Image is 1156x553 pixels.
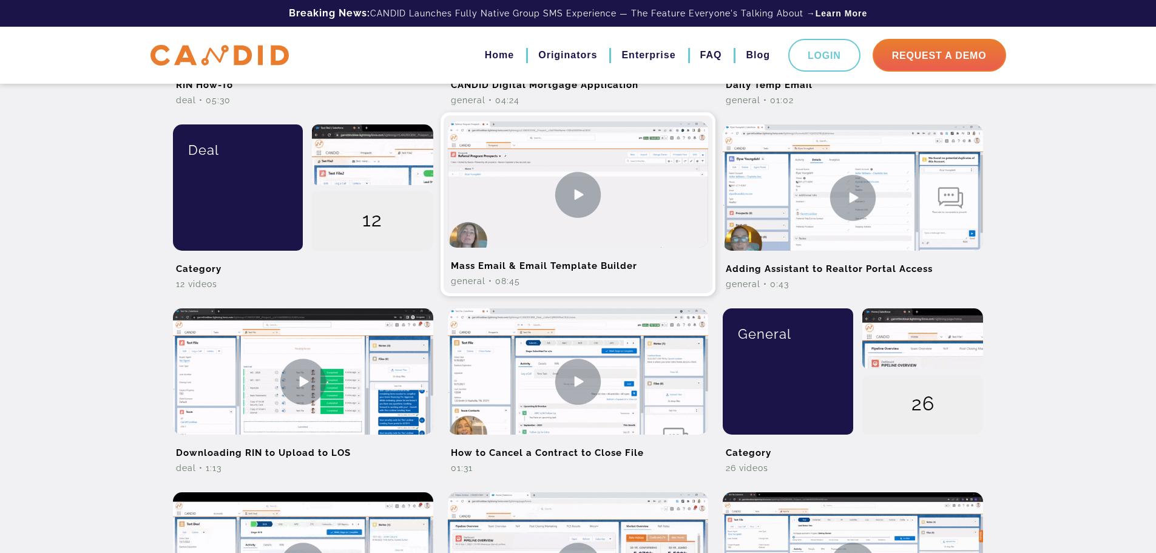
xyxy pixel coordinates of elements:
[723,251,983,278] h2: Adding Assistant to Realtor Portal Access
[862,375,984,436] div: 26
[173,462,433,474] div: Deal • 1:13
[788,39,860,72] a: Login
[723,462,983,474] div: 26 Videos
[621,45,675,66] a: Enterprise
[732,308,844,359] div: General
[173,278,433,290] div: 12 Videos
[312,191,433,252] div: 12
[150,45,289,66] img: CANDID APP
[289,7,370,19] b: Breaking News:
[448,275,708,287] div: General • 08:45
[173,251,433,278] h2: Category
[538,45,597,66] a: Originators
[816,7,867,19] a: Learn More
[448,94,708,106] div: General • 04:24
[723,278,983,290] div: General • 0:43
[485,45,514,66] a: Home
[182,124,294,175] div: Deal
[448,308,708,455] img: How to Cancel a Contract to Close File Video
[448,435,708,462] h2: How to Cancel a Contract to Close File
[723,94,983,106] div: General • 01:02
[448,121,708,268] img: Mass Email & Email Template Builder Video
[448,248,708,275] h2: Mass Email & Email Template Builder
[173,308,433,455] img: Downloading RIN to Upload to LOS Video
[173,435,433,462] h2: Downloading RIN to Upload to LOS
[448,462,708,474] div: 01:31
[700,45,722,66] a: FAQ
[723,435,983,462] h2: Category
[723,124,983,271] img: Adding Assistant to Realtor Portal Access Video
[173,94,433,106] div: Deal • 05:30
[746,45,770,66] a: Blog
[873,39,1006,72] a: Request A Demo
